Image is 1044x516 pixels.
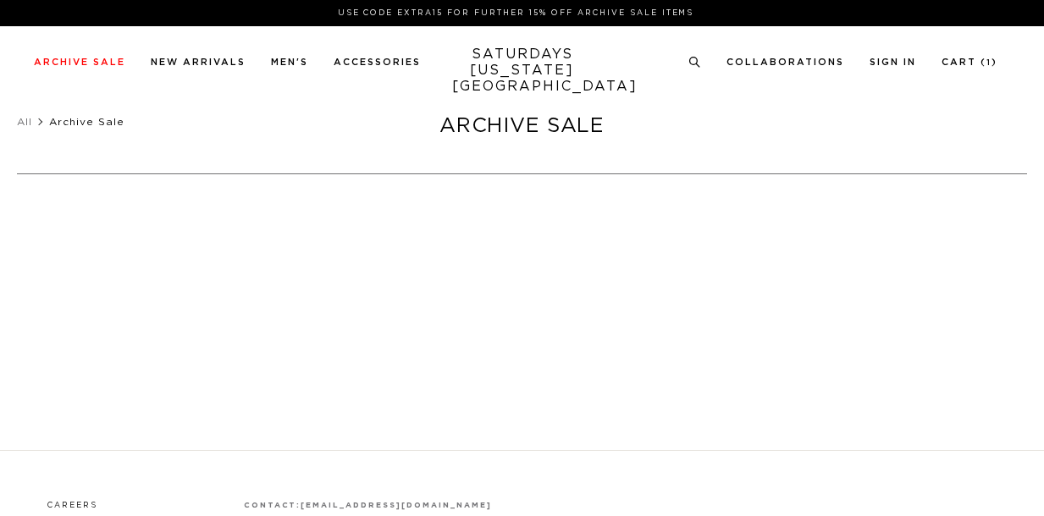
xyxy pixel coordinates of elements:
[301,502,491,509] a: [EMAIL_ADDRESS][DOMAIN_NAME]
[244,502,301,509] strong: contact:
[34,58,125,67] a: Archive Sale
[726,58,844,67] a: Collaborations
[271,58,308,67] a: Men's
[986,59,992,67] small: 1
[942,58,997,67] a: Cart (1)
[151,58,246,67] a: New Arrivals
[334,58,421,67] a: Accessories
[452,47,592,95] a: SATURDAYS[US_STATE][GEOGRAPHIC_DATA]
[41,7,991,19] p: Use Code EXTRA15 for Further 15% Off Archive Sale Items
[49,117,124,127] span: Archive Sale
[47,502,97,509] a: Careers
[17,117,32,127] a: All
[870,58,916,67] a: Sign In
